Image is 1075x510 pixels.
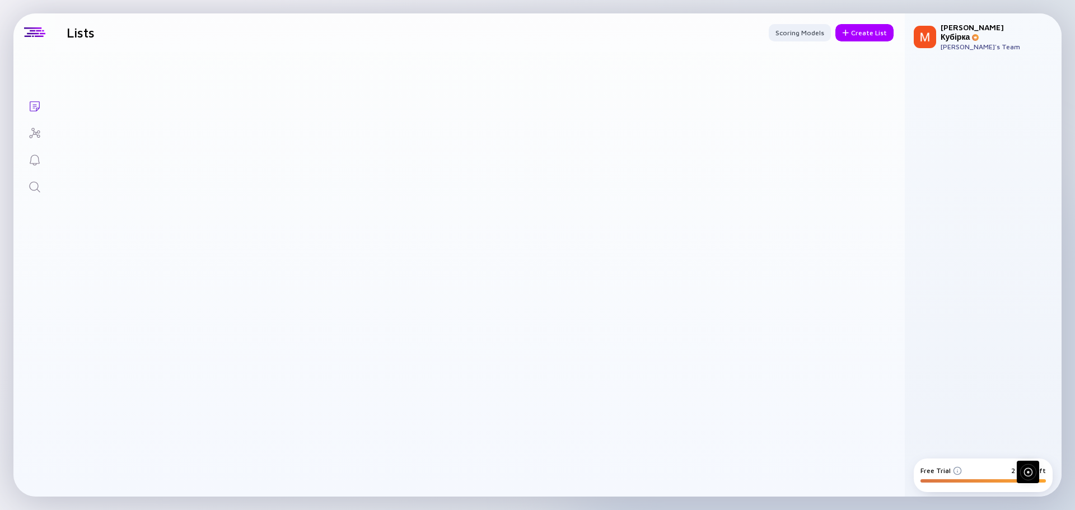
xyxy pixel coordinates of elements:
h1: Lists [67,25,95,40]
button: Create List [835,24,894,41]
div: Free Trial [920,466,962,475]
a: Investor Map [13,119,55,146]
a: Lists [13,92,55,119]
img: Микола Profile Picture [914,26,936,48]
a: Search [13,172,55,199]
a: Reminders [13,146,55,172]
button: Scoring Models [769,24,831,41]
div: [PERSON_NAME]'s Team [941,43,1035,51]
img: Menu [1039,31,1048,40]
div: [PERSON_NAME] Кубірка [941,22,1035,41]
div: 2 days left [1011,466,1046,475]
